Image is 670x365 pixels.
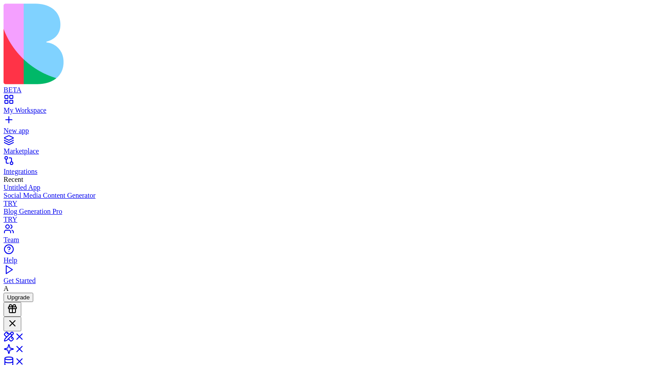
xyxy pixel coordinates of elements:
div: Help [4,256,666,264]
div: TRY [4,216,666,224]
div: BETA [4,86,666,94]
div: TRY [4,200,666,208]
a: Social Media Content GeneratorTRY [4,192,666,208]
a: Get Started [4,269,666,285]
a: Untitled App [4,184,666,192]
div: Team [4,236,666,244]
a: Team [4,228,666,244]
span: A [4,285,9,292]
a: New app [4,119,666,135]
div: Social Media Content Generator [4,192,666,200]
span: Recent [4,176,23,183]
a: Blog Generation ProTRY [4,208,666,224]
div: My Workspace [4,106,666,114]
div: Blog Generation Pro [4,208,666,216]
a: BETA [4,78,666,94]
a: Help [4,248,666,264]
a: Integrations [4,160,666,176]
a: My Workspace [4,98,666,114]
div: Marketplace [4,147,666,155]
img: logo [4,4,360,84]
a: Marketplace [4,139,666,155]
button: Upgrade [4,293,33,302]
div: Integrations [4,168,666,176]
div: New app [4,127,666,135]
a: Upgrade [4,293,33,301]
div: Get Started [4,277,666,285]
